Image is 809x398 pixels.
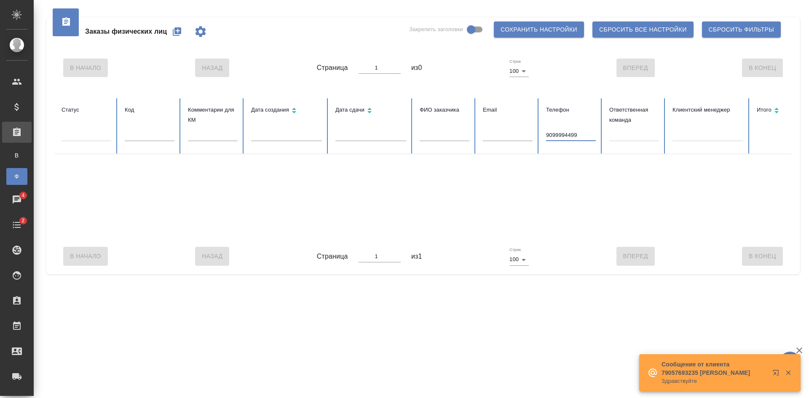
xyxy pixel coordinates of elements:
[411,251,422,262] span: из 1
[757,105,806,117] div: Сортировка
[483,105,533,115] div: Email
[599,24,687,35] span: Сбросить все настройки
[609,105,659,125] div: Ответственная команда
[501,24,577,35] span: Сохранить настройки
[709,24,774,35] span: Сбросить фильтры
[11,172,23,181] span: Ф
[16,216,29,225] span: 2
[420,105,469,115] div: ФИО заказчика
[317,63,348,73] span: Страница
[509,254,529,265] div: 100
[411,63,422,73] span: из 0
[780,369,797,377] button: Закрыть
[251,105,322,117] div: Сортировка
[409,25,463,34] span: Закрепить заголовки
[167,21,187,42] button: Создать
[335,105,406,117] div: Сортировка
[16,191,29,200] span: 4
[780,352,801,373] button: 🙏
[2,189,32,210] a: 4
[509,248,521,252] label: Строк
[592,21,694,37] button: Сбросить все настройки
[509,59,521,64] label: Строк
[702,21,781,37] button: Сбросить фильтры
[6,147,27,164] a: В
[2,214,32,235] a: 2
[767,364,788,385] button: Открыть в новой вкладке
[509,65,529,77] div: 100
[672,105,743,115] div: Клиентский менеджер
[317,251,348,262] span: Страница
[125,105,174,115] div: Код
[62,105,111,115] div: Статус
[85,27,167,37] span: Заказы физических лиц
[494,21,584,37] button: Сохранить настройки
[662,377,767,385] p: Здравствуйте
[188,105,238,125] div: Комментарии для КМ
[11,151,23,160] span: В
[546,105,596,115] div: Телефон
[6,168,27,185] a: Ф
[662,360,767,377] p: Сообщение от клиента 79057693235 [PERSON_NAME]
